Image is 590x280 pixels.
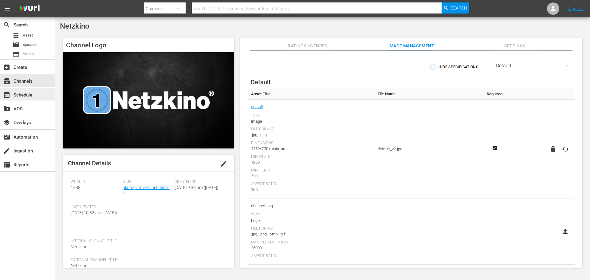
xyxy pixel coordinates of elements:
span: Settings [492,42,538,50]
span: Internal Channel Title: [71,239,223,244]
button: Search [442,2,469,14]
td: default_v2.jpg [375,100,481,199]
span: menu [4,5,11,12]
div: Type [251,113,372,118]
th: Required [481,89,508,100]
th: Asset Title [248,89,375,100]
th: File Name [375,89,481,100]
span: Search [3,21,10,29]
div: 1280 [251,159,372,165]
span: Asset [23,32,33,38]
div: .jpg, .png [251,132,372,138]
span: Channels [3,77,10,85]
span: Created On: [175,179,223,184]
span: Bits Tile [251,268,372,276]
img: Netzkino [63,52,234,148]
span: [DATE] 9:33 pm ([DATE]) [175,185,218,190]
span: Image Management [388,42,434,50]
div: Logo [251,218,372,224]
span: Create [3,64,10,71]
div: Aspect Ratio [251,254,372,258]
span: channel-bug [251,202,372,210]
a: plaionpictures_netzkino_1 [123,185,170,196]
div: File Format [251,226,372,231]
span: Channel Details [68,160,111,167]
span: Automation [3,133,10,141]
div: .jpg, .png, .bmp, .gif [251,231,372,237]
div: 1280x720 minimum [251,146,372,152]
div: 16:9 [251,187,372,193]
div: Min Height [251,168,372,173]
button: edit [216,156,231,171]
div: Max File Size In Kbs [251,240,372,245]
button: Hide Specifications [429,58,481,76]
a: default [251,103,263,111]
span: Netzkino [71,244,88,249]
span: [DATE] 10:53 am ([DATE]) [71,210,117,215]
span: Ingestion [3,147,10,155]
span: Ratings / Genres [285,42,331,50]
div: 25000 [251,245,372,251]
span: Series [23,51,34,57]
svg: Required [491,145,498,151]
span: Netzkino [71,263,88,268]
span: Slug: [123,179,171,184]
div: Default [496,57,575,74]
span: Hide Specifications [431,64,478,70]
span: Schedule [3,91,10,99]
a: Sign Out [568,6,584,11]
div: Image [251,118,372,124]
span: Episode [23,41,37,48]
div: File Format [251,127,372,132]
h4: Channel Logo [63,38,234,52]
span: External Channel Title: [71,258,223,262]
span: VOD [3,105,10,112]
span: Overlays [3,119,10,126]
div: Dimensions [251,141,372,146]
div: 720 [251,173,372,179]
span: Wurl ID: [71,179,120,184]
span: Last Updated: [71,205,120,210]
span: Episode [12,41,20,49]
span: Netzkino [60,22,89,30]
img: ans4CAIJ8jUAAAAAAAAAAAAAAAAAAAAAAAAgQb4GAAAAAAAAAAAAAAAAAAAAAAAAJMjXAAAAAAAAAAAAAAAAAAAAAAAAgAT5G... [15,2,44,16]
span: Reports [3,161,10,168]
div: Aspect Ratio [251,182,372,187]
span: Series [12,50,20,58]
span: 1588 [71,185,81,190]
div: Min Width [251,154,372,159]
span: Search [451,2,467,14]
div: Type [251,213,372,218]
span: edit [220,160,227,168]
span: Asset [12,32,20,39]
span: Default [251,78,271,86]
